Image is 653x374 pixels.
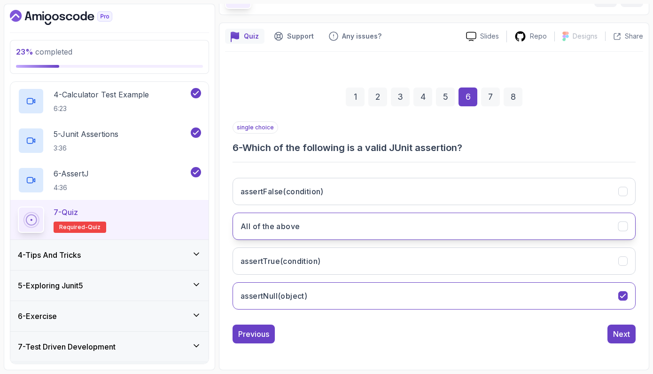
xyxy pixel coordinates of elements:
[573,32,598,41] p: Designs
[54,183,89,192] p: 4:36
[241,221,300,232] h3: All of the above
[605,32,643,41] button: Share
[10,301,209,331] button: 6-Exercise
[530,32,547,41] p: Repo
[391,88,410,106] div: 3
[18,249,81,261] h3: 4 - Tips And Tricks
[459,88,477,106] div: 6
[244,32,259,41] p: Quiz
[88,223,101,231] span: quiz
[241,186,324,197] h3: assertFalse(condition)
[238,328,269,340] div: Previous
[10,10,134,25] a: Dashboard
[241,255,320,267] h3: assertTrue(condition)
[459,32,506,41] a: Slides
[16,47,72,56] span: completed
[54,128,118,140] p: 5 - Junit Assertions
[607,325,636,343] button: Next
[54,207,78,218] p: 7 - Quiz
[233,121,278,134] p: single choice
[54,168,89,179] p: 6 - AssertJ
[54,143,118,153] p: 3:36
[481,88,500,106] div: 7
[18,167,201,193] button: 6-AssertJ4:36
[625,32,643,41] p: Share
[54,89,149,100] p: 4 - Calculator Test Example
[323,29,387,44] button: Feedback button
[10,332,209,362] button: 7-Test Driven Development
[10,271,209,301] button: 5-Exploring Junit5
[10,240,209,270] button: 4-Tips And Tricks
[18,341,116,352] h3: 7 - Test Driven Development
[233,247,636,275] button: assertTrue(condition)
[413,88,432,106] div: 4
[16,47,33,56] span: 23 %
[18,88,201,114] button: 4-Calculator Test Example6:23
[233,282,636,310] button: assertNull(object)
[233,325,275,343] button: Previous
[59,223,88,231] span: Required-
[233,178,636,205] button: assertFalse(condition)
[480,32,499,41] p: Slides
[241,290,307,302] h3: assertNull(object)
[18,310,57,322] h3: 6 - Exercise
[346,88,365,106] div: 1
[342,32,381,41] p: Any issues?
[613,328,630,340] div: Next
[54,104,149,113] p: 6:23
[507,31,554,42] a: Repo
[436,88,455,106] div: 5
[268,29,319,44] button: Support button
[233,213,636,240] button: All of the above
[18,127,201,154] button: 5-Junit Assertions3:36
[18,207,201,233] button: 7-QuizRequired-quiz
[287,32,314,41] p: Support
[504,88,522,106] div: 8
[225,29,264,44] button: quiz button
[233,141,636,154] h3: 6 - Which of the following is a valid JUnit assertion?
[18,280,83,291] h3: 5 - Exploring Junit5
[368,88,387,106] div: 2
